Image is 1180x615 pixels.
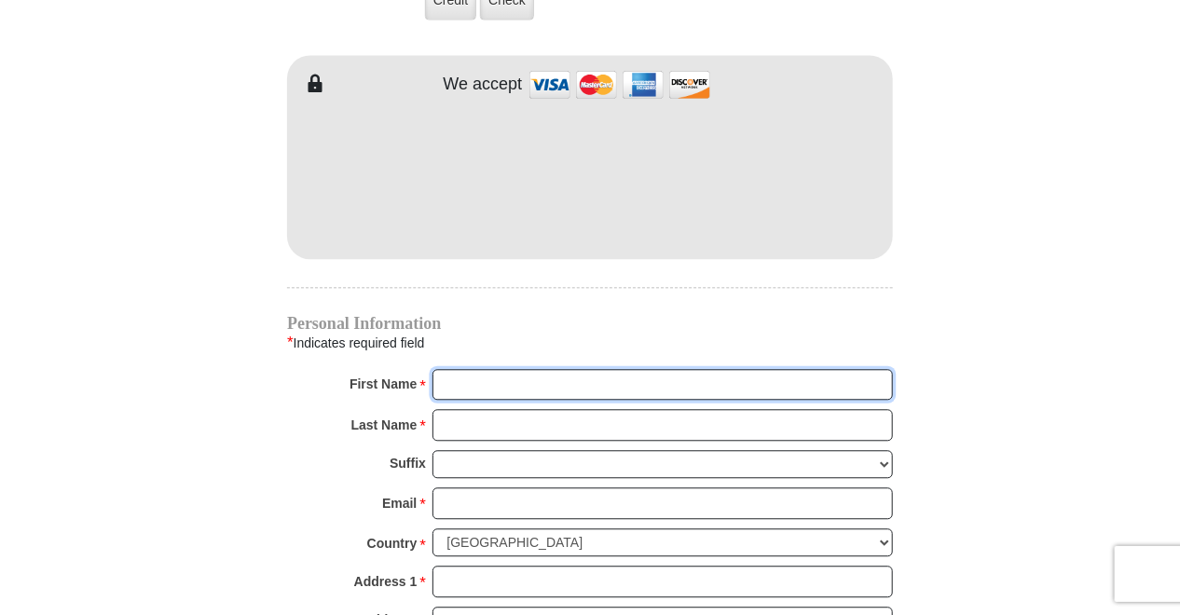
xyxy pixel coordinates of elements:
div: Indicates required field [287,331,893,355]
strong: Email [382,490,417,516]
strong: Address 1 [354,568,418,594]
strong: Country [367,530,418,556]
strong: First Name [350,371,417,397]
strong: Suffix [390,450,426,476]
h4: We accept [444,75,523,95]
h4: Personal Information [287,316,893,331]
strong: Last Name [351,412,418,438]
img: credit cards accepted [527,64,713,104]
